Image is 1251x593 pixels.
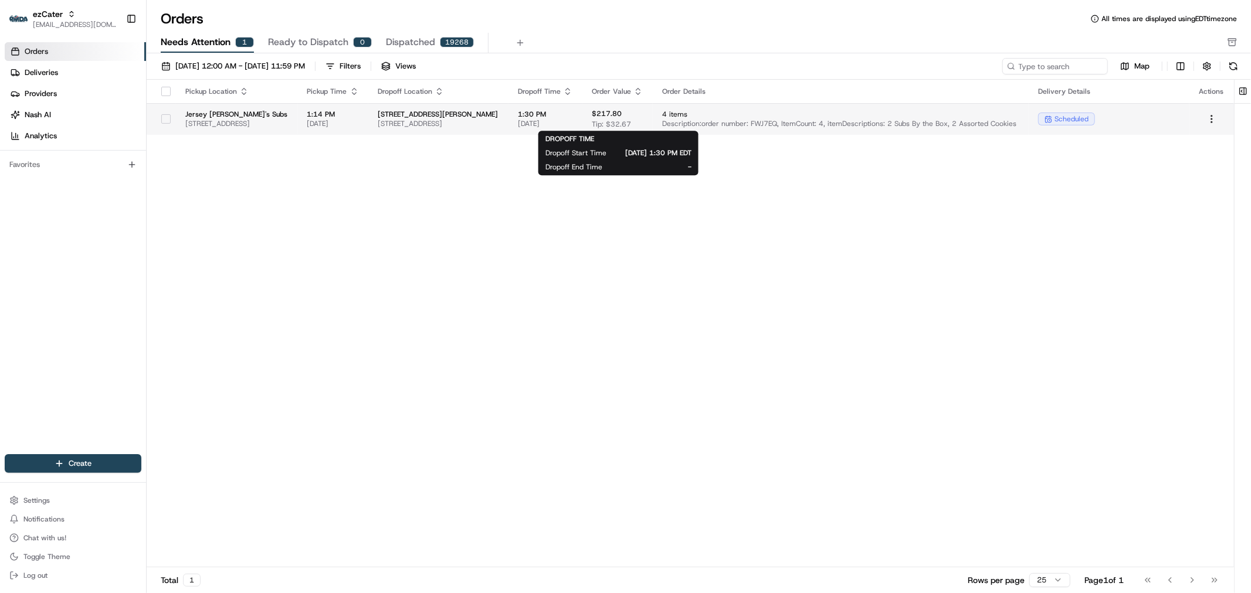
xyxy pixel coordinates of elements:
div: Order Value [592,87,643,96]
button: Refresh [1225,58,1242,74]
span: [DATE] [518,119,573,128]
span: 4 items [662,110,1019,119]
button: Views [376,58,421,74]
span: 1:14 PM [307,110,360,119]
span: [DATE] 1:30 PM EDT [625,148,691,158]
div: Actions [1199,87,1225,96]
span: Tip: $32.67 [592,120,631,129]
div: 1 [235,37,254,47]
p: Welcome 👋 [12,47,213,66]
span: Views [395,61,416,71]
span: Description: order number: FWJ7EQ, ItemCount: 4, itemDescriptions: 2 Subs By the Box, 2 Assorted ... [662,119,1019,128]
button: Map [1113,59,1157,73]
span: DROPOFF TIME [545,134,594,144]
span: [DATE] 12:00 AM - [DATE] 11:59 PM [175,61,305,71]
div: Delivery Details [1038,87,1180,96]
span: Dropoff Start Time [545,148,606,158]
div: Filters [340,61,361,71]
input: Type to search [1002,58,1108,74]
div: Dropoff Location [378,87,499,96]
p: Rows per page [968,574,1025,586]
div: Order Details [662,87,1019,96]
div: Pickup Location [185,87,289,96]
span: Chat with us! [23,533,66,543]
span: Toggle Theme [23,552,70,561]
span: $217.80 [592,109,622,118]
div: Start new chat [40,112,192,124]
span: Jersey [PERSON_NAME]'s Subs [185,110,289,119]
button: ezCaterezCater[EMAIL_ADDRESS][DOMAIN_NAME] [5,5,121,33]
div: We're available if you need us! [40,124,148,133]
div: Total [161,574,201,587]
span: Settings [23,496,50,505]
div: Favorites [5,155,141,174]
button: Log out [5,567,141,584]
button: Settings [5,492,141,509]
a: Powered byPylon [83,198,142,207]
div: 📗 [12,171,21,180]
span: Knowledge Base [23,170,90,182]
button: [EMAIL_ADDRESS][DOMAIN_NAME] [33,20,117,29]
span: API Documentation [111,170,188,182]
span: - [621,162,691,172]
button: Notifications [5,511,141,527]
div: Pickup Time [307,87,360,96]
span: [STREET_ADDRESS][PERSON_NAME] [378,110,499,119]
a: Analytics [5,127,146,145]
span: All times are displayed using EDT timezone [1101,14,1237,23]
div: Dropoff Time [518,87,573,96]
span: Ready to Dispatch [268,35,348,49]
span: scheduled [1055,114,1089,124]
div: 💻 [99,171,109,180]
div: 19268 [440,37,474,47]
img: 1736555255976-a54dd68f-1ca7-489b-9aae-adbdc363a1c4 [12,112,33,133]
button: Start new chat [199,115,213,129]
span: Log out [23,571,48,580]
a: Providers [5,84,146,103]
div: 0 [353,37,372,47]
img: Nash [12,12,35,35]
span: Orders [25,46,48,57]
span: Dropoff End Time [545,162,602,172]
span: Analytics [25,131,57,141]
a: 📗Knowledge Base [7,165,94,186]
span: [STREET_ADDRESS] [378,119,499,128]
button: Chat with us! [5,530,141,546]
button: Filters [320,58,366,74]
span: Pylon [117,199,142,207]
span: Providers [25,88,57,99]
a: Orders [5,42,146,61]
span: Create [69,458,91,469]
span: Dispatched [386,35,435,49]
span: [STREET_ADDRESS] [185,119,289,128]
span: [DATE] [307,119,360,128]
input: Clear [30,76,194,88]
span: Map [1134,61,1150,71]
span: Needs Attention [161,35,230,49]
div: Page 1 of 1 [1084,574,1124,586]
span: Deliveries [25,67,58,78]
a: Deliveries [5,63,146,82]
button: ezCater [33,8,63,20]
a: 💻API Documentation [94,165,193,186]
span: Nash AI [25,110,51,120]
button: Create [5,454,141,473]
a: Nash AI [5,105,146,124]
span: 1:30 PM [518,110,573,119]
button: Toggle Theme [5,548,141,565]
span: Notifications [23,514,65,524]
button: [DATE] 12:00 AM - [DATE] 11:59 PM [156,58,310,74]
h1: Orders [161,9,204,28]
img: ezCater [9,15,28,23]
div: 1 [183,574,201,587]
